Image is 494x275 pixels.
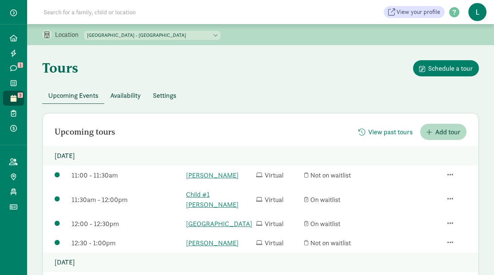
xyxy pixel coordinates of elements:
a: 3 [3,91,24,106]
button: Availability [104,87,147,103]
p: [DATE] [43,252,479,272]
p: Location [55,30,84,39]
div: 12:30 - 1:00pm [72,238,182,248]
a: 1 [3,61,24,76]
button: Add tour [420,124,467,140]
span: 1 [18,62,23,68]
h1: Tours [42,60,78,75]
a: View your profile [384,6,445,18]
p: [DATE] [43,146,479,166]
input: Search for a family, child or location [39,5,250,20]
div: Not on waitlist [304,238,370,248]
span: Upcoming Events [48,90,98,100]
span: Add tour [435,127,460,137]
a: [PERSON_NAME] [186,170,252,180]
div: On waitlist [304,194,370,205]
div: Virtual [256,194,300,205]
button: View past tours [352,124,419,140]
div: 11:30am - 12:00pm [72,194,182,205]
div: Virtual [256,238,300,248]
button: Schedule a tour [413,60,479,76]
span: Schedule a tour [428,63,473,73]
div: Not on waitlist [304,170,370,180]
iframe: Chat Widget [456,239,494,275]
div: On waitlist [304,219,370,229]
a: Child #1 [PERSON_NAME] [186,189,252,210]
span: 3 [18,93,23,98]
a: View past tours [352,128,419,137]
span: View past tours [368,127,413,137]
span: View your profile [396,8,440,17]
span: L [468,3,486,21]
div: 12:00 - 12:30pm [72,219,182,229]
h2: Upcoming tours [55,128,115,137]
div: Virtual [256,219,300,229]
button: Upcoming Events [42,87,104,103]
button: Settings [147,87,182,103]
span: Settings [153,90,176,100]
div: Virtual [256,170,300,180]
div: 11:00 - 11:30am [72,170,182,180]
span: Availability [110,90,141,100]
a: [PERSON_NAME] [186,238,252,248]
a: [GEOGRAPHIC_DATA] [186,219,252,229]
